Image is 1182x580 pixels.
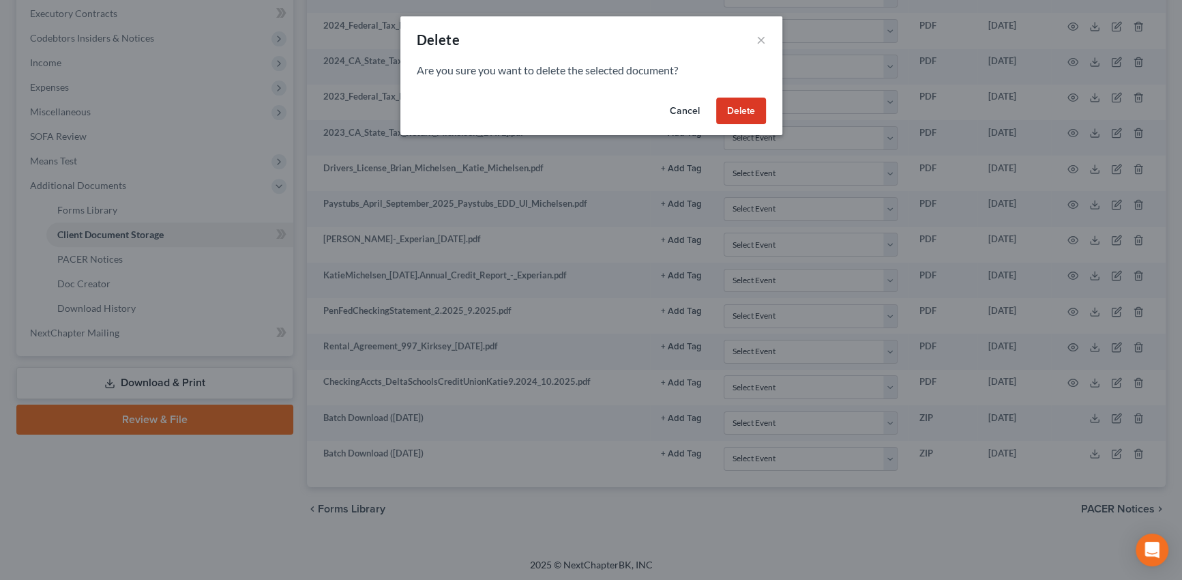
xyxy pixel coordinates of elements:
button: × [756,31,766,48]
div: Open Intercom Messenger [1136,534,1168,566]
div: Delete [417,30,460,49]
button: Cancel [659,98,711,125]
button: Delete [716,98,766,125]
p: Are you sure you want to delete the selected document? [417,63,766,78]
